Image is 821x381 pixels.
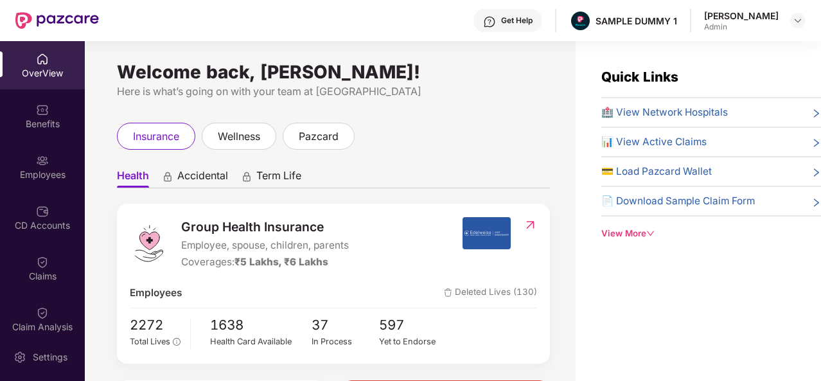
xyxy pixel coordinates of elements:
[13,351,26,364] img: svg+xml;base64,PHN2ZyBpZD0iU2V0dGluZy0yMHgyMCIgeG1sbnM9Imh0dHA6Ly93d3cudzMub3JnLzIwMDAvc3ZnIiB3aW...
[210,335,312,348] div: Health Card Available
[704,10,779,22] div: [PERSON_NAME]
[524,218,537,231] img: RedirectIcon
[601,105,728,120] span: 🏥 View Network Hospitals
[117,84,550,100] div: Here is what’s going on with your team at [GEOGRAPHIC_DATA]
[601,193,755,209] span: 📄 Download Sample Claim Form
[811,137,821,150] span: right
[793,15,803,26] img: svg+xml;base64,PHN2ZyBpZD0iRHJvcGRvd24tMzJ4MzIiIHhtbG5zPSJodHRwOi8vd3d3LnczLm9yZy8yMDAwL3N2ZyIgd2...
[601,164,712,179] span: 💳 Load Pazcard Wallet
[15,12,99,29] img: New Pazcare Logo
[704,22,779,32] div: Admin
[256,169,301,188] span: Term Life
[130,224,168,263] img: logo
[811,166,821,179] span: right
[36,53,49,66] img: svg+xml;base64,PHN2ZyBpZD0iSG9tZSIgeG1sbnM9Imh0dHA6Ly93d3cudzMub3JnLzIwMDAvc3ZnIiB3aWR0aD0iMjAiIG...
[483,15,496,28] img: svg+xml;base64,PHN2ZyBpZD0iSGVscC0zMngzMiIgeG1sbnM9Imh0dHA6Ly93d3cudzMub3JnLzIwMDAvc3ZnIiB3aWR0aD...
[444,288,452,297] img: deleteIcon
[241,170,252,182] div: animation
[173,338,180,345] span: info-circle
[130,337,170,346] span: Total Lives
[36,205,49,218] img: svg+xml;base64,PHN2ZyBpZD0iQ0RfQWNjb3VudHMiIGRhdGEtbmFtZT0iQ0QgQWNjb3VudHMiIHhtbG5zPSJodHRwOi8vd3...
[444,285,537,301] span: Deleted Lives (130)
[130,315,181,336] span: 2272
[601,69,678,85] span: Quick Links
[312,315,380,336] span: 37
[646,229,655,238] span: down
[811,107,821,120] span: right
[177,169,228,188] span: Accidental
[571,12,590,30] img: Pazcare_Alternative_logo-01-01.png
[133,128,179,145] span: insurance
[36,103,49,116] img: svg+xml;base64,PHN2ZyBpZD0iQmVuZWZpdHMiIHhtbG5zPSJodHRwOi8vd3d3LnczLm9yZy8yMDAwL3N2ZyIgd2lkdGg9Ij...
[379,315,447,336] span: 597
[29,351,71,364] div: Settings
[379,335,447,348] div: Yet to Endorse
[218,128,260,145] span: wellness
[234,256,328,268] span: ₹5 Lakhs, ₹6 Lakhs
[130,285,182,301] span: Employees
[36,306,49,319] img: svg+xml;base64,PHN2ZyBpZD0iQ2xhaW0iIHhtbG5zPSJodHRwOi8vd3d3LnczLm9yZy8yMDAwL3N2ZyIgd2lkdGg9IjIwIi...
[36,256,49,269] img: svg+xml;base64,PHN2ZyBpZD0iQ2xhaW0iIHhtbG5zPSJodHRwOi8vd3d3LnczLm9yZy8yMDAwL3N2ZyIgd2lkdGg9IjIwIi...
[601,227,821,240] div: View More
[162,170,173,182] div: animation
[117,67,550,77] div: Welcome back, [PERSON_NAME]!
[811,196,821,209] span: right
[601,134,707,150] span: 📊 View Active Claims
[501,15,533,26] div: Get Help
[312,335,380,348] div: In Process
[299,128,339,145] span: pazcard
[181,254,349,270] div: Coverages:
[463,217,511,249] img: insurerIcon
[210,315,312,336] span: 1638
[117,169,149,188] span: Health
[181,217,349,236] span: Group Health Insurance
[596,15,677,27] div: SAMPLE DUMMY 1
[36,154,49,167] img: svg+xml;base64,PHN2ZyBpZD0iRW1wbG95ZWVzIiB4bWxucz0iaHR0cDovL3d3dy53My5vcmcvMjAwMC9zdmciIHdpZHRoPS...
[181,238,349,253] span: Employee, spouse, children, parents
